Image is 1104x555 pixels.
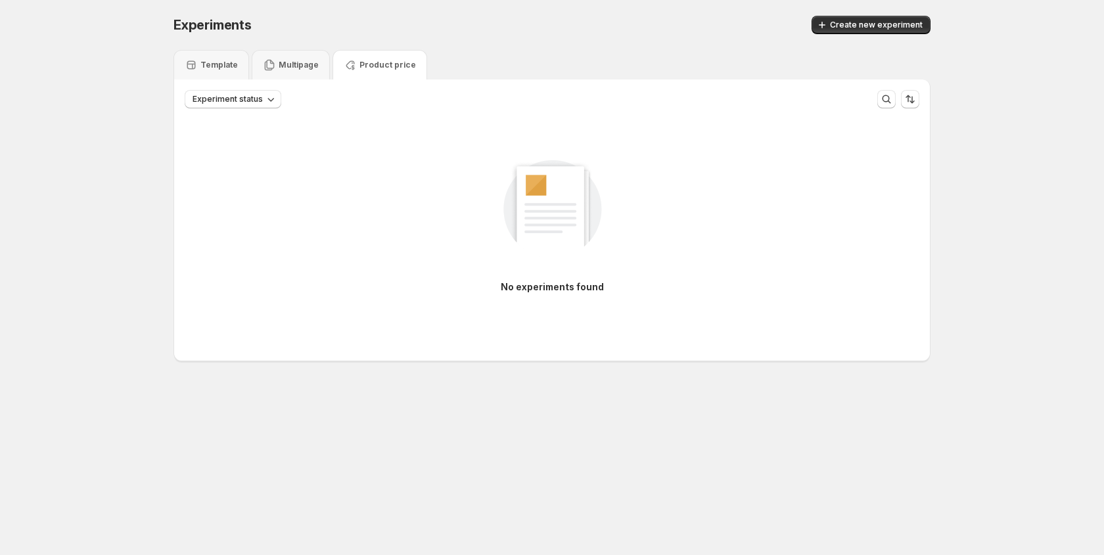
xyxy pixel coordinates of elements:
[173,17,252,33] span: Experiments
[830,20,923,30] span: Create new experiment
[185,90,281,108] button: Experiment status
[193,94,263,104] span: Experiment status
[200,60,238,70] p: Template
[359,60,416,70] p: Product price
[812,16,931,34] button: Create new experiment
[279,60,319,70] p: Multipage
[501,280,604,294] p: No experiments found
[901,90,919,108] button: Sort the results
